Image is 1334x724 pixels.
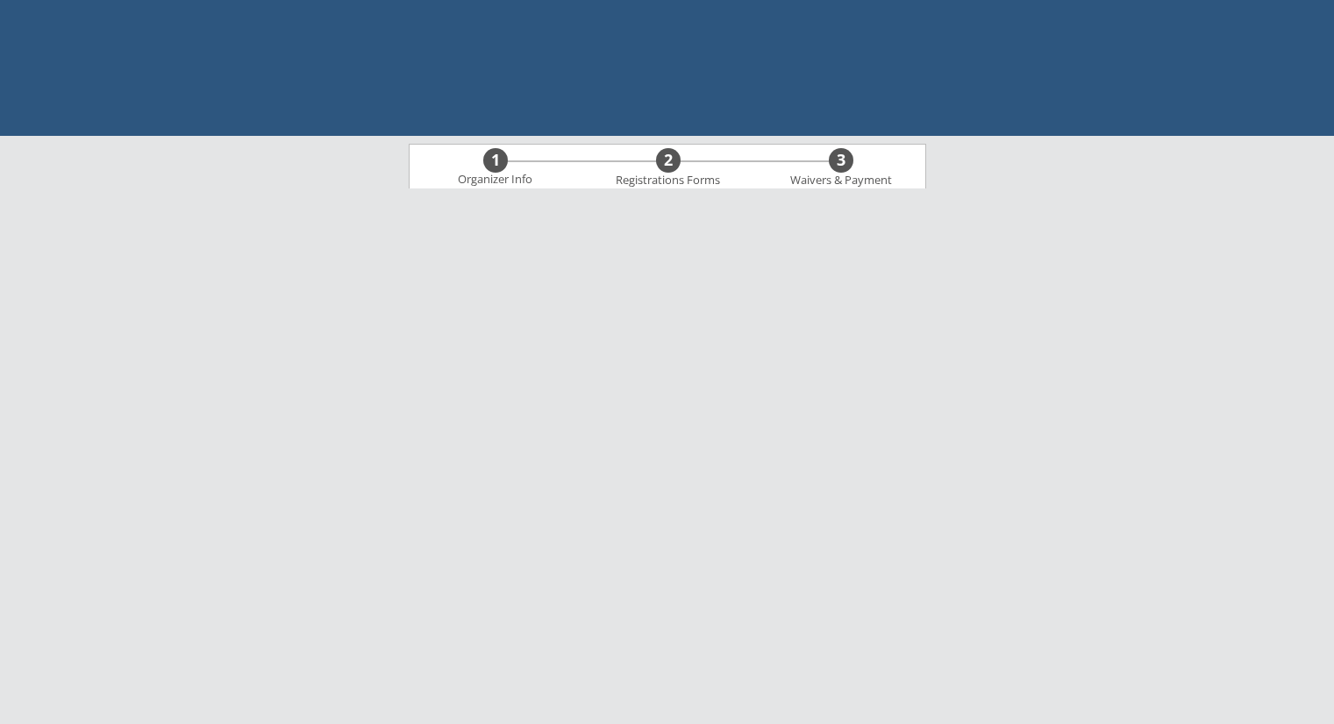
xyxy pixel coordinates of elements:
[483,151,508,170] div: 1
[447,173,544,187] div: Organizer Info
[608,174,729,188] div: Registrations Forms
[829,151,853,170] div: 3
[656,151,681,170] div: 2
[781,174,902,188] div: Waivers & Payment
